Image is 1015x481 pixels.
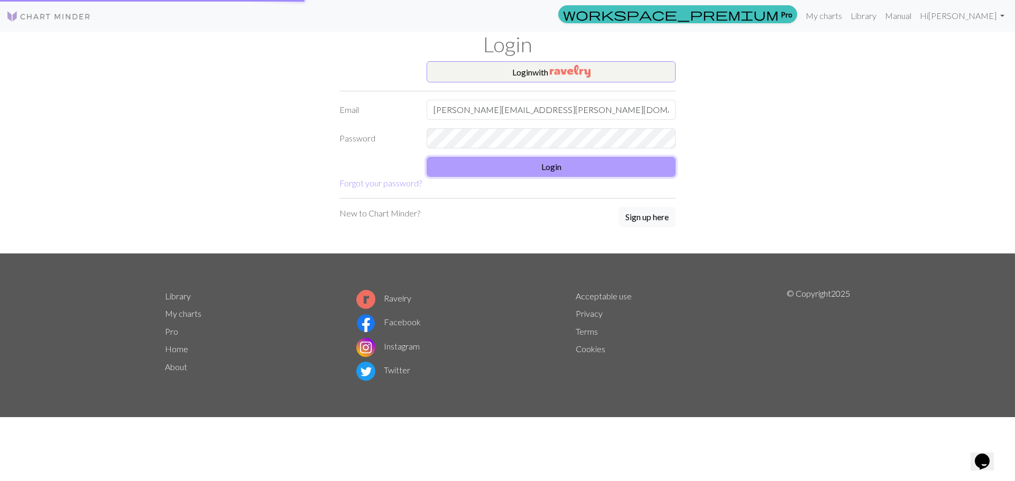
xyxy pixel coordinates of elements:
a: Pro [558,5,797,23]
a: Privacy [576,308,603,318]
a: Manual [881,5,916,26]
a: Pro [165,326,178,336]
button: Login [427,157,676,177]
a: Sign up here [619,207,676,228]
a: Instagram [356,341,420,351]
a: My charts [801,5,846,26]
label: Email [333,100,420,120]
a: Twitter [356,365,410,375]
a: Cookies [576,344,605,354]
img: Facebook logo [356,314,375,333]
a: Library [846,5,881,26]
a: Home [165,344,188,354]
img: Instagram logo [356,338,375,357]
a: About [165,362,187,372]
img: Logo [6,10,91,23]
img: Ravelry logo [356,290,375,309]
a: Facebook [356,317,421,327]
img: Twitter logo [356,362,375,381]
a: Ravelry [356,293,411,303]
a: Hi[PERSON_NAME] [916,5,1009,26]
button: Loginwith [427,61,676,82]
h1: Login [159,32,856,57]
a: Library [165,291,191,301]
img: Ravelry [550,65,590,78]
button: Sign up here [619,207,676,227]
a: Acceptable use [576,291,632,301]
span: workspace_premium [563,7,779,22]
a: Forgot your password? [339,178,422,188]
iframe: chat widget [971,439,1004,470]
p: © Copyright 2025 [787,287,850,383]
a: My charts [165,308,201,318]
label: Password [333,128,420,148]
p: New to Chart Minder? [339,207,420,220]
a: Terms [576,326,598,336]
